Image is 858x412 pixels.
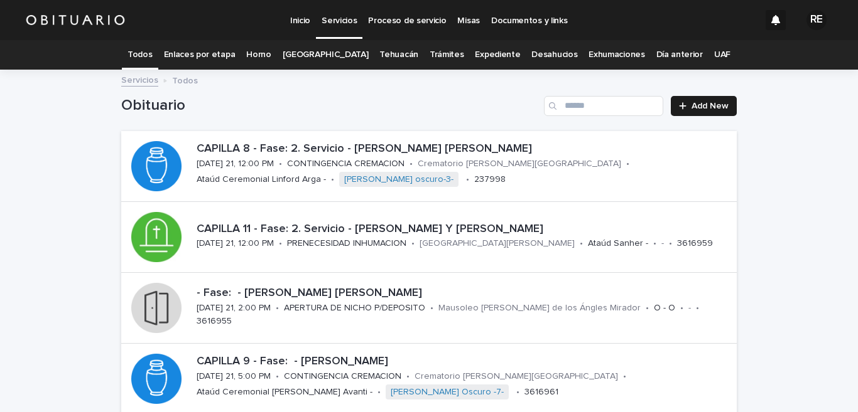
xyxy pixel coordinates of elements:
p: Crematorio [PERSON_NAME][GEOGRAPHIC_DATA] [418,159,621,169]
p: Ataúd Ceremonial Linford Arga - [197,174,326,185]
p: • [279,159,282,169]
p: • [331,174,334,185]
a: Horno [246,40,271,70]
span: Add New [692,102,729,110]
p: • [279,238,282,249]
p: Todos [172,73,198,87]
p: • [406,371,410,382]
img: HUM7g2VNRLqGMmR9WVqf [25,8,126,33]
a: Desahucios [531,40,577,70]
p: CAPILLA 9 - Fase: - [PERSON_NAME] [197,355,732,369]
input: Search [544,96,663,116]
p: • [680,303,683,314]
p: • [430,303,433,314]
font: [PERSON_NAME] Oscuro -7- [391,388,504,396]
p: - [688,303,691,314]
p: • [653,238,656,249]
a: CAPILLA 11 - Fase: 2. Servicio - [PERSON_NAME] Y [PERSON_NAME][DATE] 21, 12:00 PM•PRENECESIDAD IN... [121,202,737,273]
a: [PERSON_NAME] Oscuro -7- [391,387,504,398]
h1: Obituario [121,97,539,115]
p: 3616959 [677,238,713,249]
p: • [623,371,626,382]
p: - [661,238,664,249]
p: Ataúd Sanher - [588,238,648,249]
a: - Fase: - [PERSON_NAME] [PERSON_NAME][DATE] 21, 2:00 PM•APERTURA DE NICHO P/DEPOSITO•Mausoleo [PE... [121,273,737,344]
p: O - O [654,303,675,314]
a: [PERSON_NAME] oscuro-3- [344,174,453,185]
a: [GEOGRAPHIC_DATA] [283,40,369,70]
p: PRENECESIDAD INHUMACION [287,238,406,249]
a: Expediente [475,40,520,70]
a: UAF [714,40,730,70]
p: • [669,238,672,249]
a: Add New [671,96,737,116]
p: CONTINGENCIA CREMACION [284,371,401,382]
p: 237998 [474,174,506,185]
p: 3616955 [197,316,232,327]
p: [DATE] 21, 12:00 PM [197,238,274,249]
p: [GEOGRAPHIC_DATA][PERSON_NAME] [420,238,575,249]
div: RE [806,10,827,30]
a: Día anterior [656,40,703,70]
p: 3616961 [524,387,558,398]
a: CAPILLA 8 - Fase: 2. Servicio - [PERSON_NAME] [PERSON_NAME][DATE] 21, 12:00 PM•CONTINGENCIA CREMA... [121,131,737,202]
p: Crematorio [PERSON_NAME][GEOGRAPHIC_DATA] [415,371,618,382]
p: [DATE] 21, 12:00 PM [197,159,274,169]
p: • [696,303,699,314]
p: CONTINGENCIA CREMACION [287,159,405,169]
p: • [580,238,583,249]
p: CAPILLA 8 - Fase: 2. Servicio - [PERSON_NAME] [PERSON_NAME] [197,142,732,156]
p: APERTURA DE NICHO P/DEPOSITO [284,303,425,314]
a: Enlaces por etapa [164,40,236,70]
font: [PERSON_NAME] oscuro-3- [344,175,453,184]
p: Ataúd Ceremonial [PERSON_NAME] Avanti - [197,387,372,398]
p: [DATE] 21, 5:00 PM [197,371,271,382]
p: • [276,303,279,314]
a: Exhumaciones [589,40,644,70]
p: [DATE] 21, 2:00 PM [197,303,271,314]
p: • [276,371,279,382]
a: Servicios [121,72,158,87]
p: • [410,159,413,169]
p: • [626,159,629,169]
p: • [516,387,519,398]
p: CAPILLA 11 - Fase: 2. Servicio - [PERSON_NAME] Y [PERSON_NAME] [197,223,732,236]
p: • [466,174,469,185]
p: • [646,303,649,314]
p: • [377,387,381,398]
p: • [411,238,415,249]
a: Todos [128,40,152,70]
p: Mausoleo [PERSON_NAME] de los Ángles Mirador [438,303,641,314]
p: - Fase: - [PERSON_NAME] [PERSON_NAME] [197,287,732,300]
a: Trámites [430,40,464,70]
a: Tehuacán [379,40,418,70]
